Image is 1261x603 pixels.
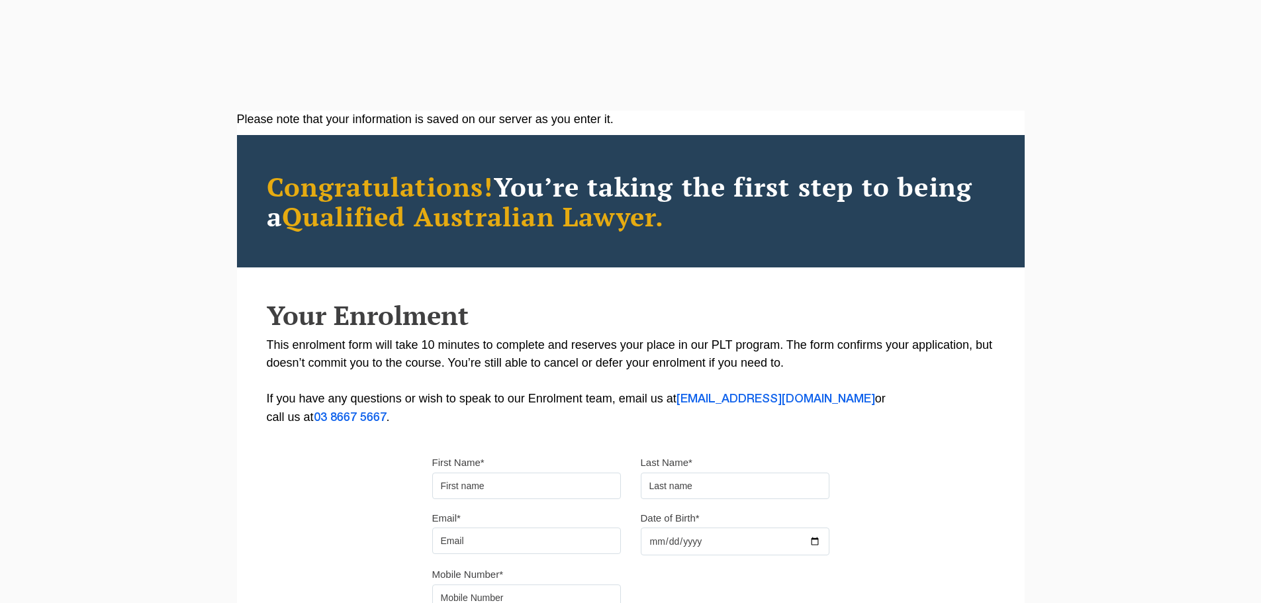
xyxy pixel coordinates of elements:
span: Congratulations! [267,169,494,204]
input: Last name [641,473,829,499]
h2: Your Enrolment [267,301,995,330]
label: Last Name* [641,456,692,469]
label: Mobile Number* [432,568,504,581]
a: [EMAIL_ADDRESS][DOMAIN_NAME] [677,394,875,404]
label: Date of Birth* [641,512,700,525]
input: First name [432,473,621,499]
div: Please note that your information is saved on our server as you enter it. [237,111,1025,128]
input: Email [432,528,621,554]
span: Qualified Australian Lawyer. [282,199,665,234]
label: First Name* [432,456,485,469]
a: 03 8667 5667 [314,412,387,423]
p: This enrolment form will take 10 minutes to complete and reserves your place in our PLT program. ... [267,336,995,427]
h2: You’re taking the first step to being a [267,171,995,231]
label: Email* [432,512,461,525]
